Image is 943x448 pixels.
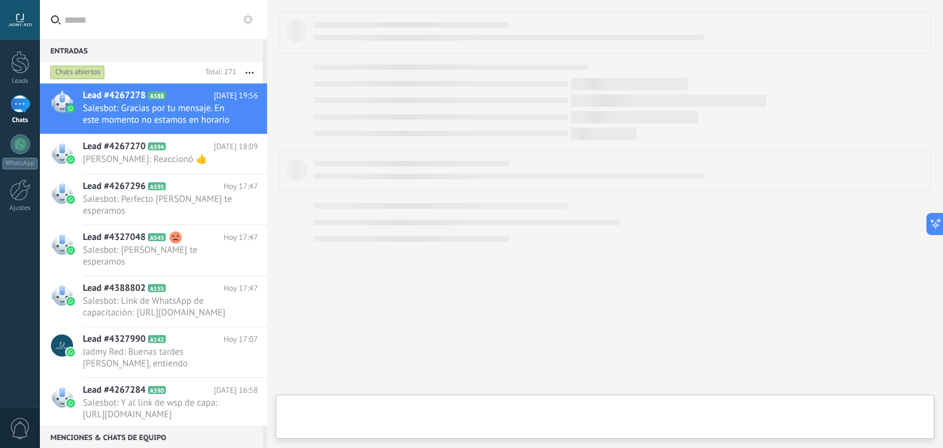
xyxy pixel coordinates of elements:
div: Menciones & Chats de equipo [40,426,263,448]
div: Chats [2,117,38,125]
span: Salesbot: Link de WhatsApp de capacitación: [URL][DOMAIN_NAME] [83,295,235,319]
span: A588 [148,91,166,99]
a: Lead #4327990 A142 Hoy 17:07 Jadmy Red: Buenas tardes [PERSON_NAME], entiendo [40,327,267,377]
span: Hoy 17:47 [223,231,258,244]
div: Leads [2,77,38,85]
span: Salesbot: Perfecto [PERSON_NAME] te esperamos [83,193,235,217]
span: [DATE] 16:58 [214,384,258,396]
span: A595 [148,182,166,190]
span: Jadmy Red: Buenas tardes [PERSON_NAME], entiendo [83,346,235,369]
div: WhatsApp [2,158,37,169]
button: Más [236,61,263,83]
span: Lead #4327048 [83,231,146,244]
a: Lead #4327048 A543 Hoy 17:47 Salesbot: [PERSON_NAME] te esperamos [40,225,267,276]
span: Salesbot: [PERSON_NAME] te esperamos [83,244,235,268]
div: Chats abiertos [50,65,105,80]
span: Lead #4267270 [83,141,146,153]
a: Lead #4267284 A590 [DATE] 16:58 Salesbot: Y al link de wsp de capa: [URL][DOMAIN_NAME] [40,378,267,428]
img: waba.svg [66,155,75,164]
span: A155 [148,284,166,292]
span: Lead #4267278 [83,90,146,102]
span: Lead #4327990 [83,333,146,346]
a: Lead #4267270 A594 [DATE] 18:09 [PERSON_NAME]: Reaccionó 👍 [40,134,267,174]
span: A590 [148,386,166,394]
span: Salesbot: Y al link de wsp de capa: [URL][DOMAIN_NAME] [83,397,235,420]
span: A543 [148,233,166,241]
a: Lead #4267278 A588 [DATE] 19:56 Salesbot: Gracias por tu mensaje. En este momento no estamos en h... [40,83,267,134]
span: [PERSON_NAME]: Reaccionó 👍 [83,153,235,165]
span: A594 [148,142,166,150]
a: Lead #4388802 A155 Hoy 17:47 Salesbot: Link de WhatsApp de capacitación: [URL][DOMAIN_NAME] [40,276,267,326]
span: [DATE] 18:09 [214,141,258,153]
span: Lead #4267296 [83,180,146,193]
div: Ajustes [2,204,38,212]
span: Hoy 17:07 [223,333,258,346]
span: Lead #4388802 [83,282,146,295]
span: Hoy 17:47 [223,282,258,295]
span: [DATE] 19:56 [214,90,258,102]
img: waba.svg [66,297,75,306]
span: A142 [148,335,166,343]
span: Salesbot: Gracias por tu mensaje. En este momento no estamos en horario laboral, pero nos contact... [83,102,235,126]
div: Entradas [40,39,263,61]
img: waba.svg [66,399,75,407]
a: Lead #4267296 A595 Hoy 17:47 Salesbot: Perfecto [PERSON_NAME] te esperamos [40,174,267,225]
img: waba.svg [66,348,75,357]
div: Total: 271 [200,66,236,79]
img: waba.svg [66,246,75,255]
img: waba.svg [66,104,75,113]
img: waba.svg [66,195,75,204]
span: Lead #4267284 [83,384,146,396]
span: Hoy 17:47 [223,180,258,193]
